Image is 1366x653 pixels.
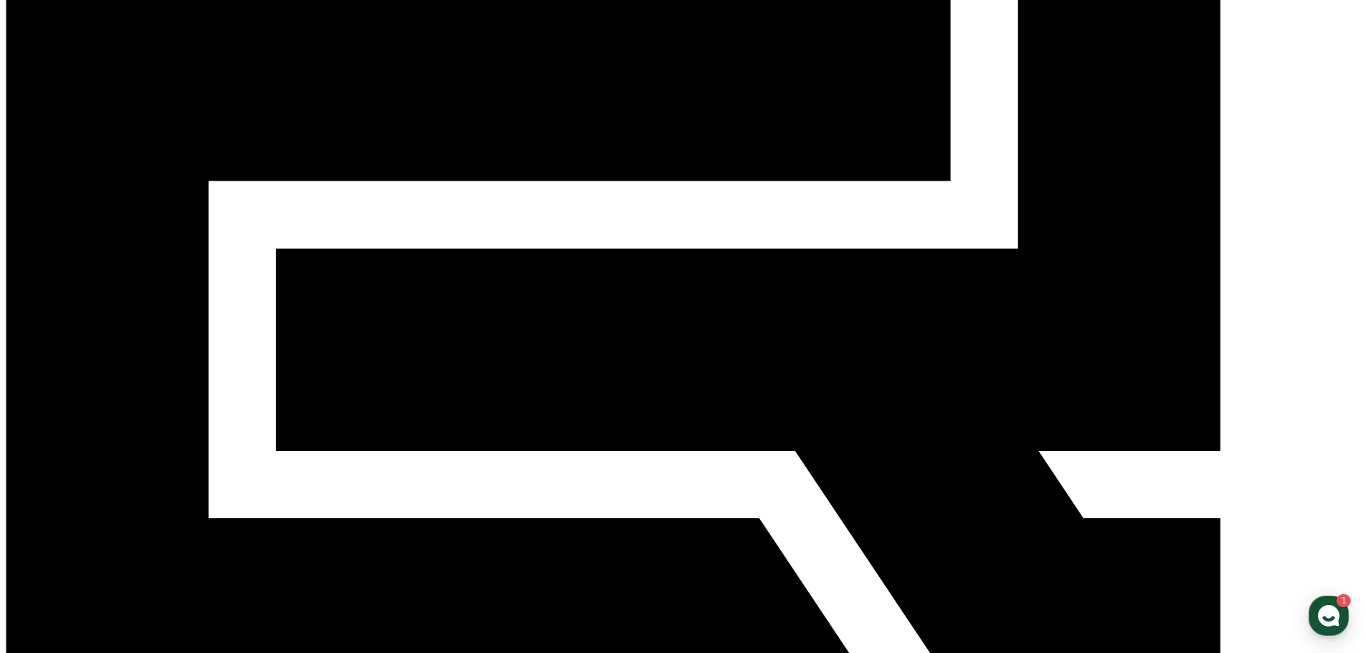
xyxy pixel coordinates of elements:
span: 설정 [222,476,239,487]
span: 홈 [45,476,54,487]
span: 대화 [131,477,148,488]
a: 설정 [185,454,275,490]
span: 1 [146,454,151,465]
a: 홈 [4,454,95,490]
a: 1대화 [95,454,185,490]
